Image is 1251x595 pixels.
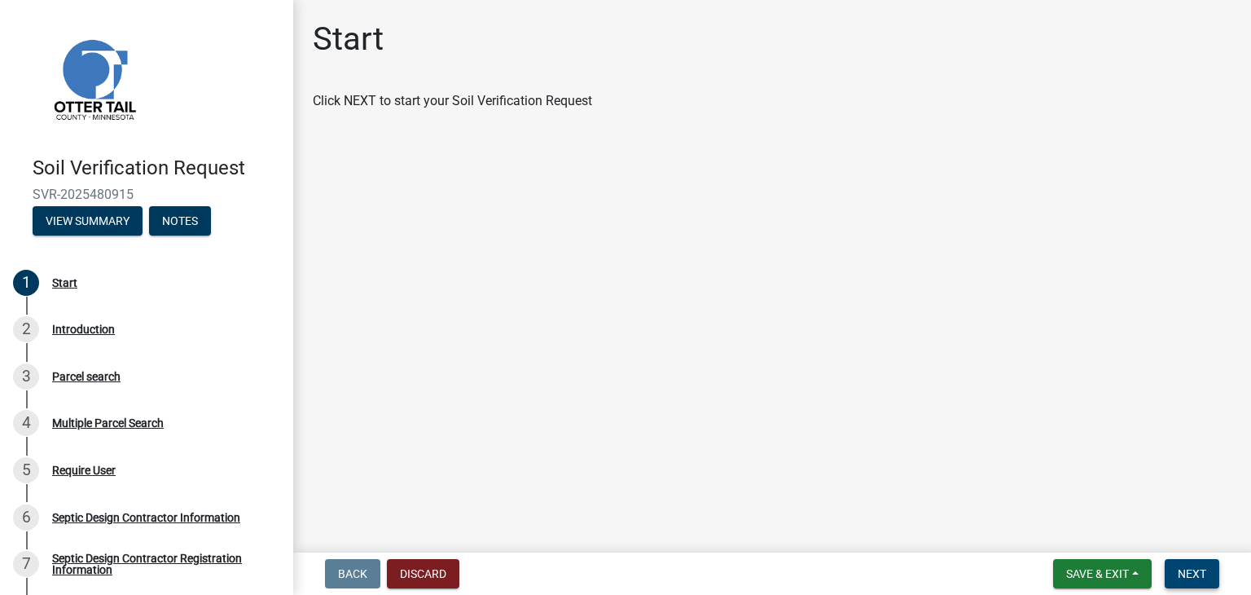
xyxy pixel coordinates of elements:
[1178,567,1206,580] span: Next
[13,551,39,577] div: 7
[1165,559,1219,588] button: Next
[52,465,116,476] div: Require User
[52,277,77,289] div: Start
[33,17,155,139] img: Otter Tail County, Minnesota
[33,187,261,202] span: SVR-2025480915
[52,512,240,523] div: Septic Design Contractor Information
[149,215,211,228] wm-modal-confirm: Notes
[33,215,143,228] wm-modal-confirm: Summary
[52,371,121,382] div: Parcel search
[52,324,115,335] div: Introduction
[1053,559,1152,588] button: Save & Exit
[149,206,211,236] button: Notes
[13,316,39,342] div: 2
[13,364,39,390] div: 3
[13,457,39,483] div: 5
[33,156,280,180] h4: Soil Verification Request
[52,417,164,429] div: Multiple Parcel Search
[313,91,1231,111] div: Click NEXT to start your Soil Verification Request
[338,567,367,580] span: Back
[33,206,143,236] button: View Summary
[1066,567,1129,580] span: Save & Exit
[13,270,39,296] div: 1
[13,410,39,436] div: 4
[52,553,267,575] div: Septic Design Contractor Registration Information
[387,559,459,588] button: Discard
[325,559,380,588] button: Back
[313,20,384,59] h1: Start
[13,505,39,531] div: 6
